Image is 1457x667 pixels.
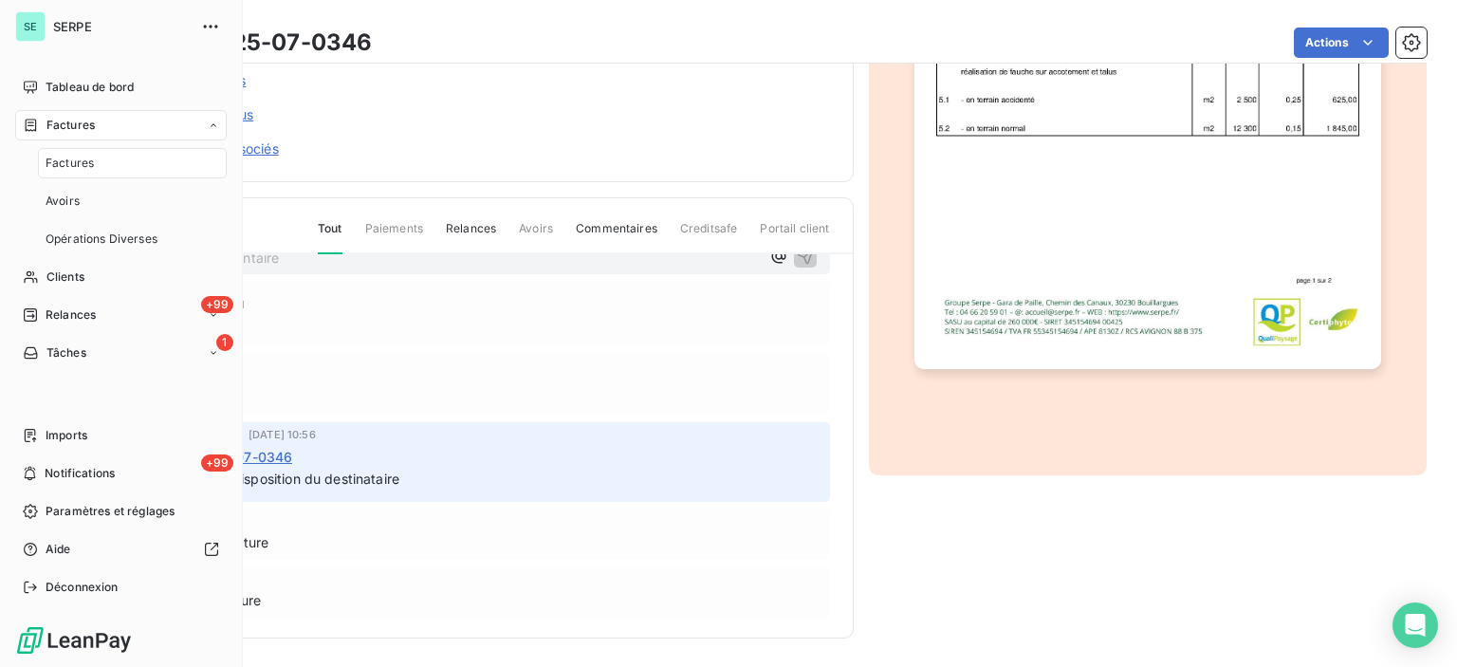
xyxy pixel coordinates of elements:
h3: 34E-25-07-0346 [177,26,372,60]
span: Tâches [46,344,86,361]
span: +99 [201,454,233,472]
span: Relances [446,220,496,252]
span: Factures [46,155,94,172]
span: 1 [216,334,233,351]
div: SE [15,11,46,42]
button: Actions [1294,28,1389,58]
span: Avoirs [46,193,80,210]
span: +99 [201,296,233,313]
span: Creditsafe [680,220,738,252]
span: Opérations Diverses [46,231,157,248]
a: Aide [15,534,227,565]
span: Notifications [45,465,115,482]
span: Clients [46,269,84,286]
span: Déconnexion [46,579,119,596]
span: [DATE] Mise à disposition du destinataire [126,471,399,487]
span: Portail client [760,220,829,252]
span: Commentaires [576,220,657,252]
div: Open Intercom Messenger [1392,602,1438,648]
img: Logo LeanPay [15,625,133,656]
span: SERPE [53,19,190,34]
span: Avoirs [519,220,553,252]
span: Imports [46,427,87,444]
span: Tableau de bord [46,79,134,96]
span: Tout [318,220,342,254]
span: Aide [46,541,71,558]
span: Factures [46,117,95,134]
span: Paiements [365,220,423,252]
span: [DATE] 10:56 [249,429,316,440]
span: Paramètres et réglages [46,503,175,520]
span: Relances [46,306,96,324]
